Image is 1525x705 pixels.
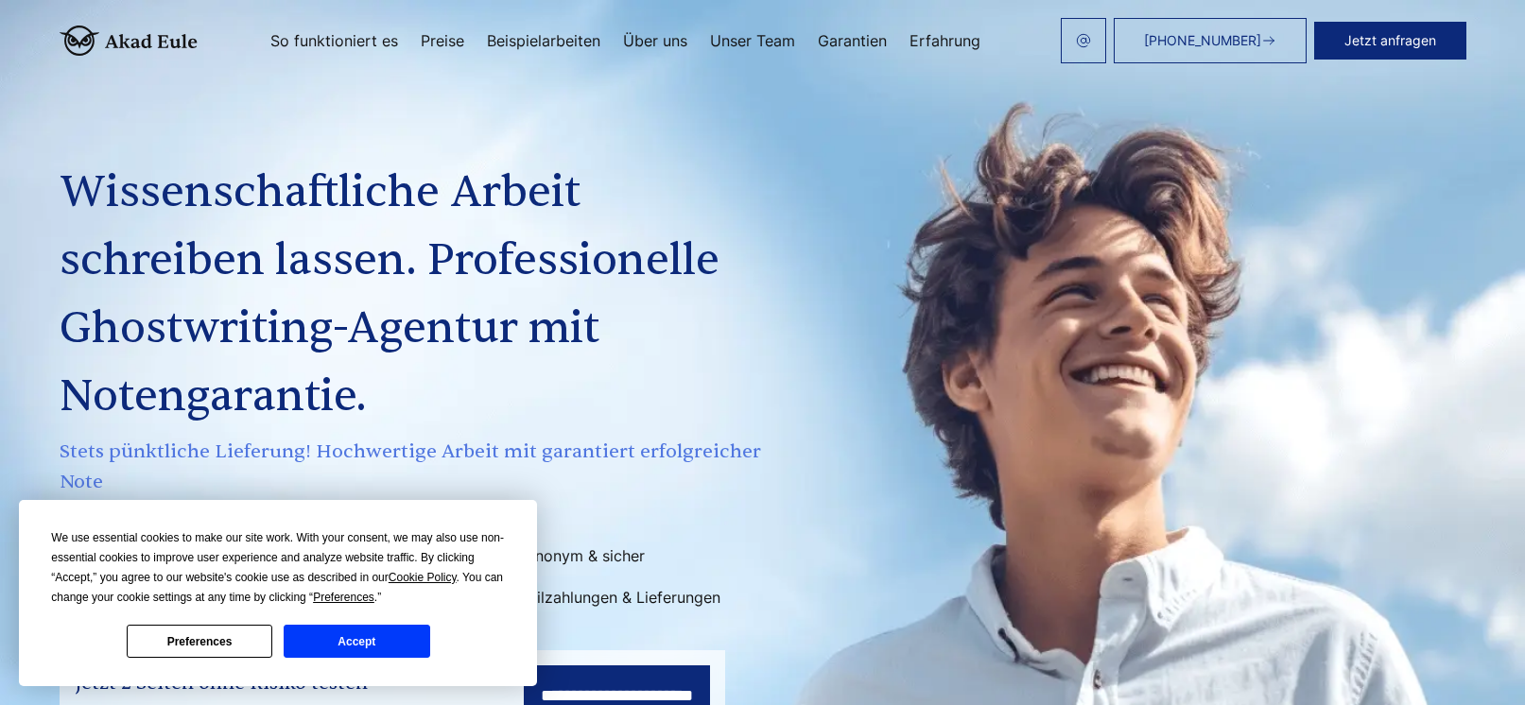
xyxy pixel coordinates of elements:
span: Stets pünktliche Lieferung! Hochwertige Arbeit mit garantiert erfolgreicher Note [60,437,771,497]
a: So funktioniert es [270,33,398,48]
a: Unser Team [710,33,795,48]
a: Garantien [818,33,887,48]
div: We use essential cookies to make our site work. With your consent, we may also use non-essential ... [51,528,505,608]
button: Jetzt anfragen [1314,22,1466,60]
span: Cookie Policy [389,571,457,584]
h1: Wissenschaftliche Arbeit schreiben lassen. Professionelle Ghostwriting-Agentur mit Notengarantie. [60,159,771,431]
img: email [1076,33,1091,48]
img: logo [60,26,198,56]
span: Preferences [313,591,374,604]
div: Cookie Consent Prompt [19,500,537,686]
button: Accept [284,625,429,658]
a: Erfahrung [910,33,980,48]
button: Preferences [127,625,272,658]
a: Über uns [623,33,687,48]
a: [PHONE_NUMBER] [1114,18,1307,63]
li: Garantiert anonym & sicher [419,541,767,571]
li: Bequeme Teilzahlungen & Lieferungen [419,582,767,612]
a: Preise [421,33,464,48]
a: Beispielarbeiten [487,33,600,48]
span: [PHONE_NUMBER] [1144,33,1261,48]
